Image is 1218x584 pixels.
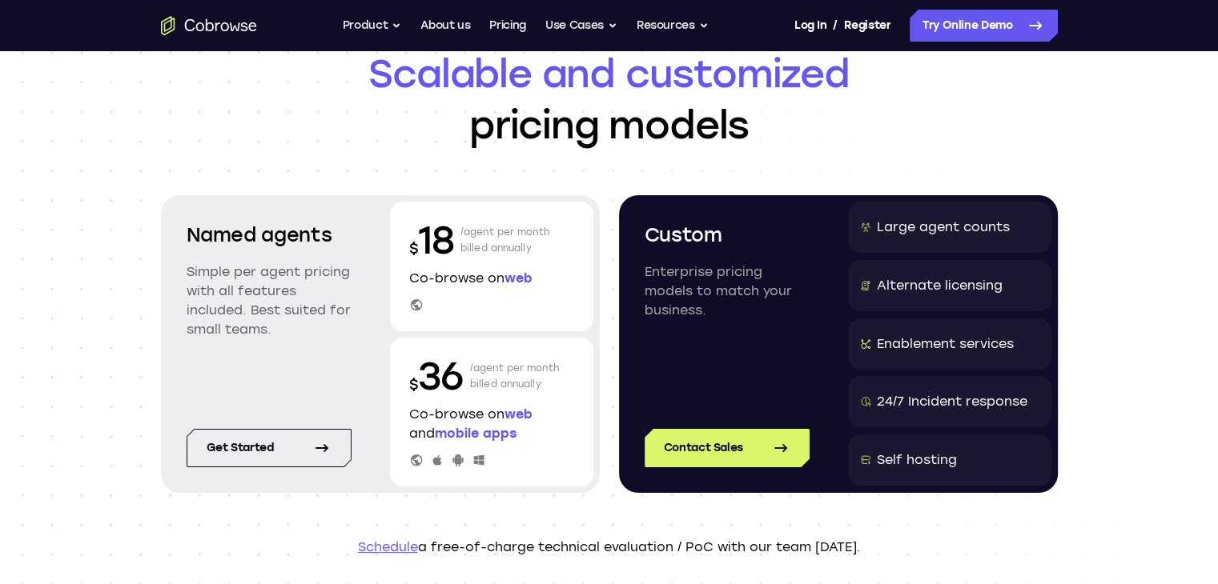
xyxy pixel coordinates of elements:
span: web [504,406,533,422]
span: web [504,270,533,286]
span: mobile apps [435,426,517,441]
div: Alternate licensing [877,276,1003,295]
p: Enterprise pricing models to match your business. [645,262,810,320]
span: $ [409,376,419,394]
p: /agent per month billed annually [470,350,560,402]
p: Co-browse on and [409,405,574,443]
button: Resources [637,10,709,42]
button: Use Cases [545,10,617,42]
p: Co-browse on [409,269,574,288]
div: 24/7 Incident response [877,392,1027,411]
a: Log In [794,10,826,42]
a: Pricing [489,10,526,42]
a: Contact Sales [645,429,810,467]
p: /agent per month billed annually [460,214,550,266]
div: Self hosting [877,450,957,470]
a: Try Online Demo [910,10,1058,42]
span: $ [409,240,419,258]
p: a free-of-charge technical evaluation / PoC with our team [DATE]. [161,538,1058,557]
a: About us [420,10,470,42]
p: Simple per agent pricing with all features included. Best suited for small teams. [187,262,352,339]
button: Product [343,10,402,42]
span: / [833,16,838,35]
h2: Named agents [187,221,352,250]
div: Large agent counts [877,218,1010,237]
div: Enablement services [877,334,1014,354]
h1: pricing models [161,48,1058,150]
a: Go to the home page [161,16,257,35]
a: Schedule [358,539,418,554]
a: Register [844,10,890,42]
h2: Custom [645,221,810,250]
a: Get started [187,429,352,467]
p: 18 [409,214,454,266]
span: Scalable and customized [161,48,1058,99]
p: 36 [409,350,464,402]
